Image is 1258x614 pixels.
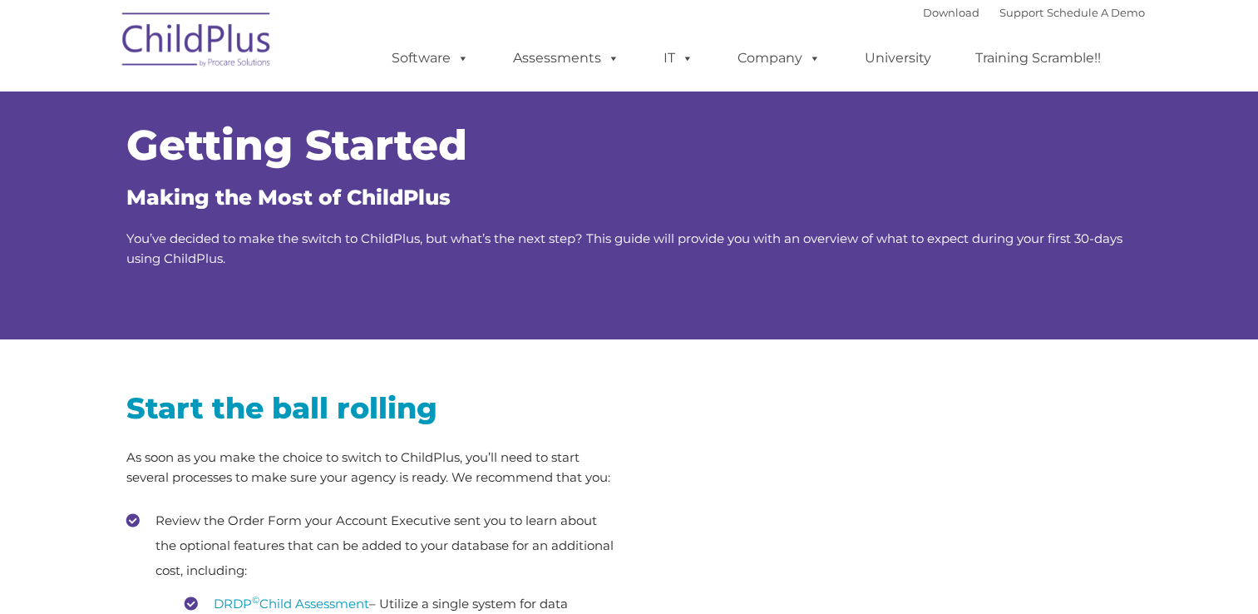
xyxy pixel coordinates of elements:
span: You’ve decided to make the switch to ChildPlus, but what’s the next step? This guide will provide... [126,230,1122,266]
span: Getting Started [126,120,467,171]
span: Making the Most of ChildPlus [126,185,451,210]
a: Download [923,6,979,19]
a: DRDP©Child Assessment [214,596,369,612]
h2: Start the ball rolling [126,389,617,427]
a: IT [647,42,710,75]
a: Schedule A Demo [1047,6,1145,19]
a: Company [721,42,837,75]
a: University [848,42,948,75]
font: | [923,6,1145,19]
img: ChildPlus by Procare Solutions [114,1,280,84]
a: Assessments [496,42,636,75]
a: Software [375,42,486,75]
a: Support [999,6,1043,19]
a: Training Scramble!! [959,42,1117,75]
sup: © [252,594,259,606]
p: As soon as you make the choice to switch to ChildPlus, you’ll need to start several processes to ... [126,448,617,488]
